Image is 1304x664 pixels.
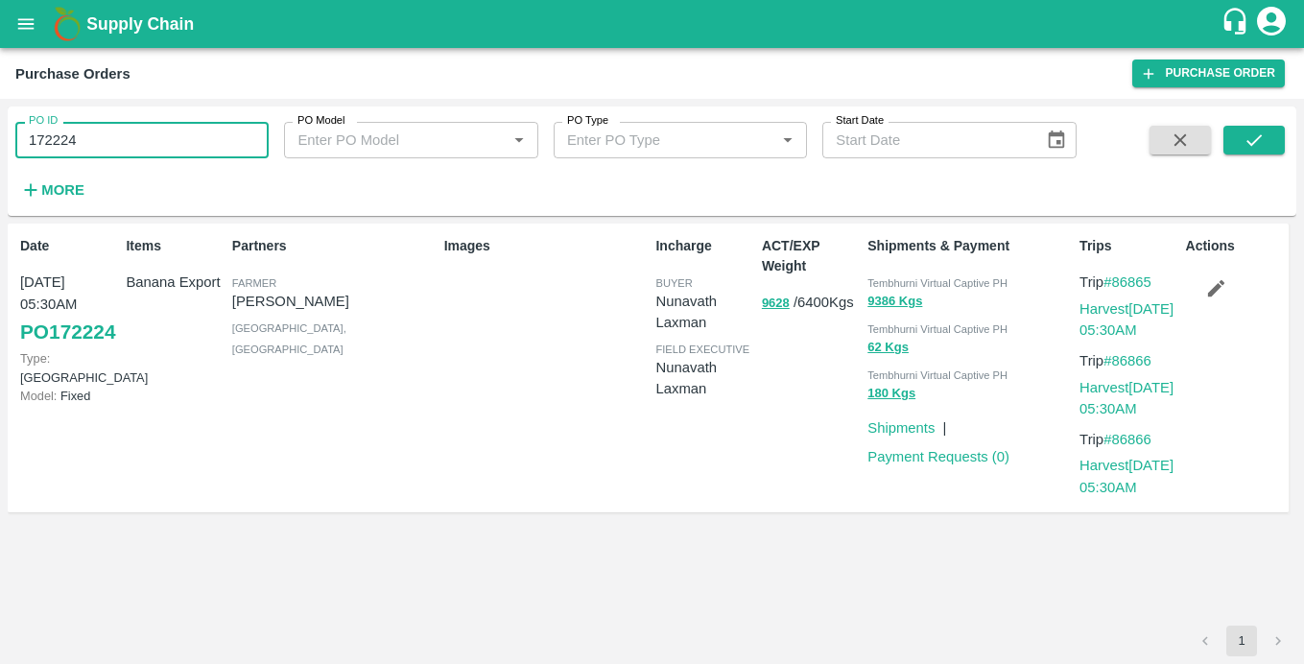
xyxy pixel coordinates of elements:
[867,420,935,436] a: Shipments
[232,291,437,312] p: [PERSON_NAME]
[1132,59,1285,87] a: Purchase Order
[867,369,1008,381] span: Tembhurni Virtual Captive PH
[48,5,86,43] img: logo
[86,14,194,34] b: Supply Chain
[1079,236,1177,256] p: Trips
[775,128,800,153] button: Open
[762,236,860,276] p: ACT/EXP Weight
[867,236,1072,256] p: Shipments & Payment
[1079,458,1174,494] a: Harvest[DATE] 05:30AM
[20,272,118,315] p: [DATE] 05:30AM
[1079,272,1177,293] p: Trip
[1038,122,1075,158] button: Choose date
[20,349,118,386] p: [GEOGRAPHIC_DATA]
[867,291,922,313] button: 9386 Kgs
[1079,301,1174,338] a: Harvest[DATE] 05:30AM
[1187,626,1296,656] nav: pagination navigation
[867,323,1008,335] span: Tembhurni Virtual Captive PH
[20,351,50,366] span: Type:
[1079,350,1177,371] p: Trip
[20,236,118,256] p: Date
[1079,380,1174,416] a: Harvest[DATE] 05:30AM
[867,337,909,359] button: 62 Kgs
[822,122,1030,158] input: Start Date
[1103,353,1151,368] a: #86866
[1186,236,1284,256] p: Actions
[232,277,276,289] span: Farmer
[1079,429,1177,450] p: Trip
[20,389,57,403] span: Model:
[762,292,860,314] p: / 6400 Kgs
[1103,432,1151,447] a: #86866
[655,236,753,256] p: Incharge
[444,236,649,256] p: Images
[655,277,692,289] span: buyer
[935,410,946,439] div: |
[1254,4,1289,44] div: account of current user
[15,61,130,86] div: Purchase Orders
[20,315,115,349] a: PO172224
[559,128,745,153] input: Enter PO Type
[232,322,346,355] span: [GEOGRAPHIC_DATA] , [GEOGRAPHIC_DATA]
[232,236,437,256] p: Partners
[867,383,915,405] button: 180 Kgs
[29,113,58,129] label: PO ID
[655,344,749,355] span: field executive
[762,293,790,315] button: 9628
[1221,7,1254,41] div: customer-support
[126,236,224,256] p: Items
[567,113,608,129] label: PO Type
[655,291,753,334] p: Nunavath Laxman
[20,387,118,405] p: Fixed
[297,113,345,129] label: PO Model
[867,449,1009,464] a: Payment Requests (0)
[507,128,532,153] button: Open
[836,113,884,129] label: Start Date
[41,182,84,198] strong: More
[655,357,753,400] p: Nunavath Laxman
[86,11,1221,37] a: Supply Chain
[1103,274,1151,290] a: #86865
[15,122,269,158] input: Enter PO ID
[4,2,48,46] button: open drawer
[290,128,475,153] input: Enter PO Model
[15,174,89,206] button: More
[1226,626,1257,656] button: page 1
[867,277,1008,289] span: Tembhurni Virtual Captive PH
[126,272,224,293] p: Banana Export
